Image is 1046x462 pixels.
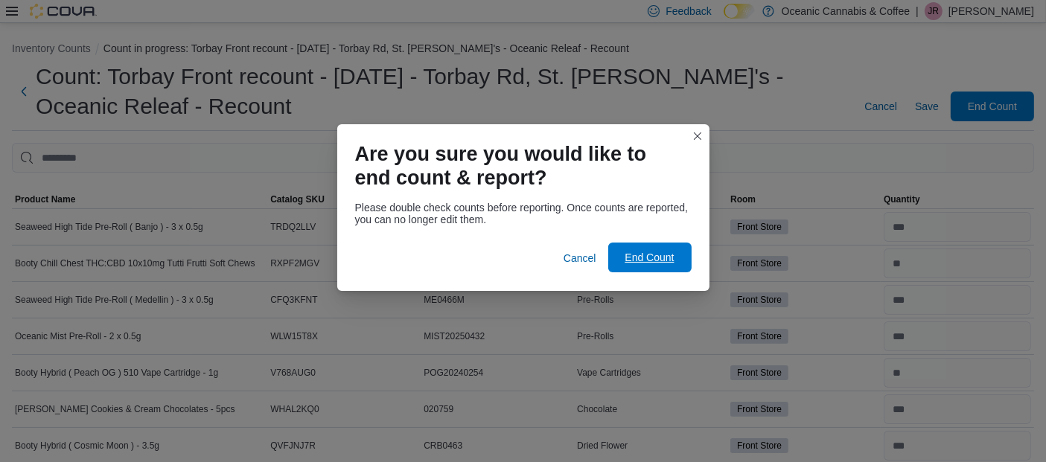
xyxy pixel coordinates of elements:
[558,243,602,273] button: Cancel
[689,127,707,145] button: Closes this modal window
[355,202,692,225] div: Please double check counts before reporting. Once counts are reported, you can no longer edit them.
[625,250,674,265] span: End Count
[564,251,596,266] span: Cancel
[608,243,692,272] button: End Count
[355,142,680,190] h1: Are you sure you would like to end count & report?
